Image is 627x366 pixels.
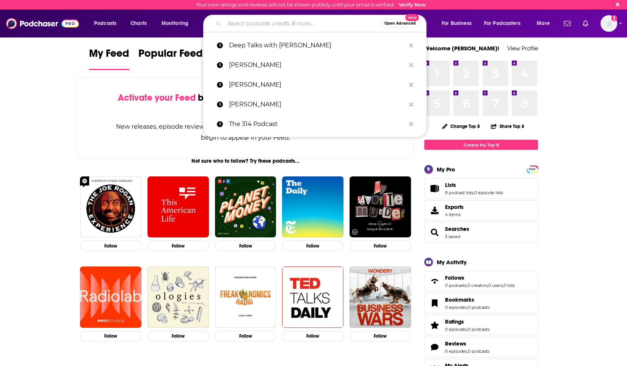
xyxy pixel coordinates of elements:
a: 3 saved [445,234,460,239]
a: My Feed [89,47,129,70]
button: Follow [350,331,411,342]
span: Podcasts [94,18,116,29]
span: Follows [445,274,464,281]
a: 0 episodes [445,349,467,354]
a: Follows [427,276,442,287]
span: Searches [424,222,538,243]
a: Bookmarks [427,298,442,308]
a: Lists [427,183,442,194]
a: Popular Feed [138,47,203,70]
span: , [473,190,474,195]
a: TED Talks Daily [282,266,343,328]
span: Lists [445,182,456,188]
span: Exports [427,205,442,216]
span: PRO [528,167,537,172]
div: Search podcasts, credits, & more... [210,15,434,32]
a: Searches [427,227,442,238]
a: Bookmarks [445,296,489,303]
span: Lists [424,178,538,199]
svg: Email not verified [611,15,617,21]
button: Open AdvancedNew [381,19,419,28]
span: , [467,283,467,288]
a: Deep Talks with [PERSON_NAME] [203,36,426,55]
span: For Podcasters [484,18,520,29]
a: Reviews [445,340,489,347]
span: Bookmarks [424,293,538,313]
a: View Profile [507,45,538,52]
span: Reviews [424,337,538,357]
button: Show profile menu [600,15,617,32]
img: Planet Money [215,176,276,238]
p: Glenn beck [229,75,405,95]
a: 0 episodes [445,327,467,332]
img: The Daily [282,176,343,238]
a: 0 podcasts [445,283,467,288]
span: Searches [445,226,469,232]
img: The Joe Rogan Experience [80,176,141,238]
span: More [537,18,550,29]
span: , [467,349,468,354]
button: Follow [282,331,343,342]
a: Welcome [PERSON_NAME]! [424,45,499,52]
a: Show notifications dropdown [580,17,591,30]
button: Change Top 8 [437,121,484,131]
span: Exports [445,204,464,210]
span: Follows [424,271,538,291]
a: Follows [445,274,515,281]
a: 0 podcasts [468,349,489,354]
a: PRO [528,166,537,172]
img: This American Life [147,176,209,238]
a: 9 podcast lists [445,190,473,195]
a: Ologies with Alie Ward [147,266,209,328]
p: Keke Palmer [229,55,405,75]
span: New [405,14,419,21]
img: Business Wars [350,266,411,328]
a: Exports [424,200,538,221]
span: Ratings [445,318,464,325]
a: The 314 Podcast [203,114,426,134]
img: Radiolab [80,266,141,328]
span: , [503,283,503,288]
button: open menu [156,17,198,30]
button: open menu [531,17,559,30]
a: 0 podcasts [468,305,489,310]
button: Follow [147,240,209,251]
a: 0 episodes [445,305,467,310]
span: Ratings [424,315,538,335]
button: Follow [80,240,141,251]
a: Create My Top 8 [424,140,538,150]
img: My Favorite Murder with Karen Kilgariff and Georgia Hardstark [350,176,411,238]
span: , [467,305,468,310]
p: Megyn Kelly [229,95,405,114]
span: 4 items [445,212,464,217]
span: For Business [442,18,472,29]
a: [PERSON_NAME] [203,55,426,75]
button: open menu [89,17,126,30]
div: by following Podcasts, Creators, Lists, and other Users! [115,92,376,114]
span: Reviews [445,340,466,347]
span: Monitoring [161,18,188,29]
img: Freakonomics Radio [215,266,276,328]
div: New releases, episode reviews, guest credits, and personalized recommendations will begin to appe... [115,121,376,143]
span: , [487,283,488,288]
a: Reviews [427,342,442,352]
a: 0 lists [503,283,515,288]
span: Logged in as kevinscottsmith [600,15,617,32]
span: Bookmarks [445,296,474,303]
span: Activate your Feed [118,92,196,103]
a: 0 podcasts [468,327,489,332]
button: Share Top 8 [491,119,525,134]
img: User Profile [600,15,617,32]
p: Deep Talks with Paul Anleitner [229,36,405,55]
a: Ratings [427,320,442,330]
a: [PERSON_NAME] [203,75,426,95]
a: Charts [125,17,151,30]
